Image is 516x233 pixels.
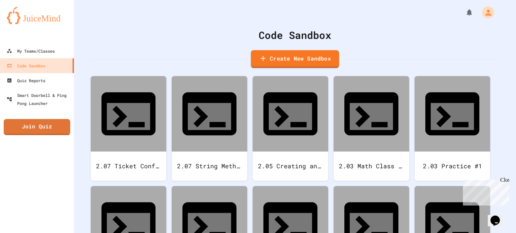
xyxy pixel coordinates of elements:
div: My Account [475,5,496,20]
a: Join Quiz [4,119,70,135]
img: logo-orange.svg [7,7,67,24]
a: 2.07 Ticket Confirmation Lab [91,76,166,181]
div: 2.05 Creating and Storing Objects Lab [253,152,328,181]
div: 2.03 Practice #1 [415,152,490,181]
div: Quiz Reports [7,76,45,84]
div: Code Sandbox [91,27,499,43]
div: My Notifications [453,7,475,18]
div: Code Sandbox [7,62,45,70]
a: 2.05 Creating and Storing Objects Lab [253,76,328,181]
a: 2.07 String Methods Lab [172,76,247,181]
iframe: chat widget [460,177,509,206]
div: Chat with us now!Close [3,3,46,43]
div: Smart Doorbell & Ping Pong Launcher [7,91,71,107]
div: 2.07 Ticket Confirmation Lab [91,152,166,181]
a: 2.03 Math Class Lab [334,76,409,181]
a: 2.03 Practice #1 [415,76,490,181]
iframe: chat widget [488,206,509,226]
div: 2.03 Math Class Lab [334,152,409,181]
div: My Teams/Classes [7,47,55,55]
div: 2.07 String Methods Lab [172,152,247,181]
a: Create New Sandbox [251,50,339,68]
